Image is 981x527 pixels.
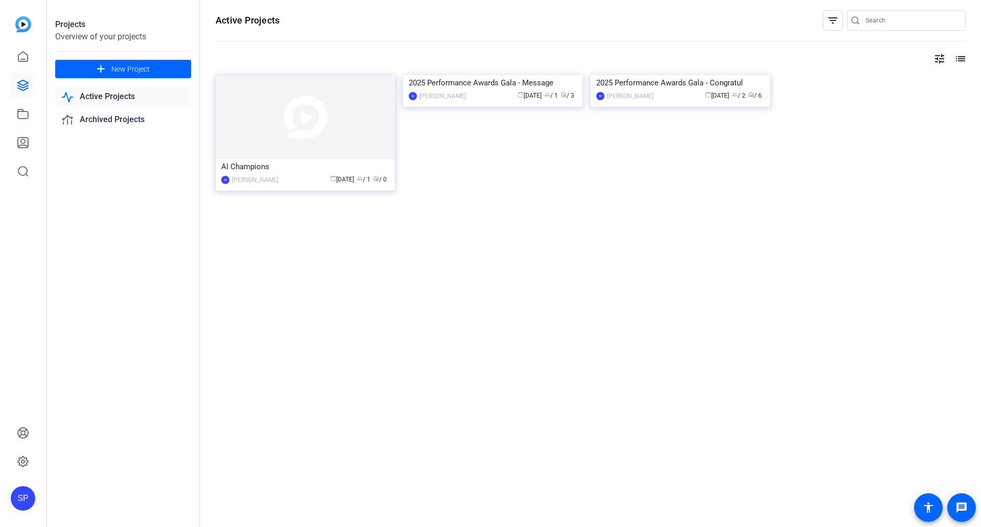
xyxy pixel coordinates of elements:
[373,175,379,181] span: radio
[55,60,191,78] button: New Project
[330,175,336,181] span: calendar_today
[409,75,577,90] div: 2025 Performance Awards Gala - Message
[409,92,417,100] div: SP
[596,92,604,100] div: SP
[732,92,745,99] span: / 2
[748,91,754,98] span: radio
[221,159,389,174] div: AI Champions
[933,53,946,65] mat-icon: tune
[232,175,278,185] div: [PERSON_NAME]
[955,501,968,514] mat-icon: message
[330,176,354,183] span: [DATE]
[544,92,558,99] span: / 1
[95,63,107,76] mat-icon: add
[560,91,567,98] span: radio
[953,53,966,65] mat-icon: list
[11,486,35,511] div: SP
[111,64,150,75] span: New Project
[705,92,729,99] span: [DATE]
[607,91,653,101] div: [PERSON_NAME]
[15,16,31,32] img: blue-gradient.svg
[560,92,574,99] span: / 3
[221,176,229,184] div: SP
[518,92,542,99] span: [DATE]
[419,91,466,101] div: [PERSON_NAME]
[544,91,550,98] span: group
[55,86,191,107] a: Active Projects
[357,175,363,181] span: group
[732,91,738,98] span: group
[55,18,191,31] div: Projects
[518,91,524,98] span: calendar_today
[866,14,957,27] input: Search
[373,176,387,183] span: / 0
[596,75,764,90] div: 2025 Performance Awards Gala - Congratul
[705,91,711,98] span: calendar_today
[922,501,935,514] mat-icon: accessibility
[216,14,279,27] h1: Active Projects
[55,31,191,43] div: Overview of your projects
[55,109,191,130] a: Archived Projects
[827,14,839,27] mat-icon: filter_list
[357,176,370,183] span: / 1
[748,92,762,99] span: / 6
